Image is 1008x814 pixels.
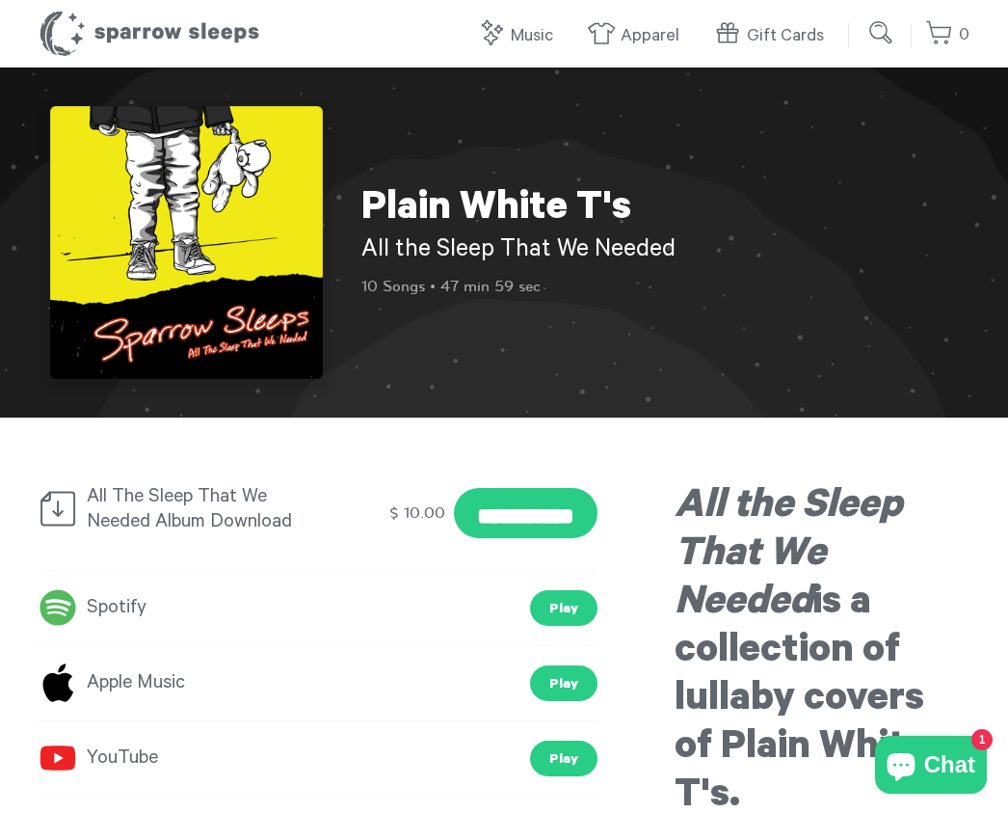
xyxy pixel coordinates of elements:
[713,15,834,57] a: Gift Cards
[530,665,597,701] a: Play
[386,496,449,530] div: $ 10.00
[361,235,708,268] h2: All the Sleep That We Needed
[39,480,331,536] div: All The Sleep That We Needed Album Download
[530,741,597,776] a: Play
[39,10,260,58] h1: Sparrow Sleeps
[39,741,158,775] a: YouTube
[530,590,597,626] a: Play
[361,276,708,297] p: 10 Songs • 47 min 59 sec
[477,15,563,57] a: Music
[869,736,993,799] inbox-online-store-chat: Shopify online store chat
[361,187,708,235] h1: Plain White T's
[862,14,901,52] input: Submit
[39,665,185,700] a: Apple Music
[925,14,969,56] a: 0
[675,487,902,628] em: All the Sleep That We Needed
[587,15,689,57] a: Apparel
[50,106,323,379] img: All The Sleep That We Needed
[39,590,146,625] a: Spotify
